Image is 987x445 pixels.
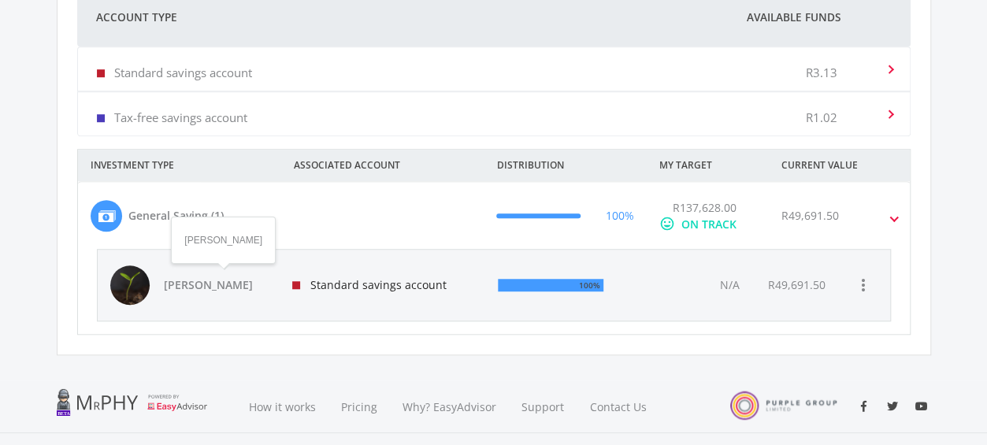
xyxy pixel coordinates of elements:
[128,207,224,224] div: General Saving (1)
[78,92,910,135] mat-expansion-panel-header: Tax-free savings account R1.02
[280,250,486,321] div: Standard savings account
[781,207,839,224] div: R49,691.50
[96,8,177,27] span: Account Type
[659,216,675,232] i: mood
[847,269,878,301] button: more_vert
[164,277,274,293] span: [PERSON_NAME]
[769,150,931,181] div: CURRENT VALUE
[853,276,872,295] i: more_vert
[806,109,837,125] p: R1.02
[78,249,910,334] div: General Saving (1) 100% R137,628.00 mood ON TRACK R49,691.50
[78,47,910,91] mat-expansion-panel-header: Standard savings account R3.13
[114,65,252,80] p: Standard savings account
[606,207,634,224] div: 100%
[236,380,328,433] a: How it works
[575,277,600,293] div: 100%
[484,150,647,181] div: DISTRIBUTION
[78,150,281,181] div: INVESTMENT TYPE
[747,9,840,25] span: Available Funds
[328,380,390,433] a: Pricing
[647,150,769,181] div: MY TARGET
[390,380,509,433] a: Why? EasyAdvisor
[681,216,737,232] div: ON TRACK
[509,380,577,433] a: Support
[673,200,737,215] span: R137,628.00
[281,150,484,181] div: ASSOCIATED ACCOUNT
[806,65,837,80] p: R3.13
[719,277,739,292] span: N/A
[78,182,910,249] mat-expansion-panel-header: General Saving (1) 100% R137,628.00 mood ON TRACK R49,691.50
[77,46,911,136] div: Your Available Funds i Account Type Available Funds
[114,109,247,125] p: Tax-free savings account
[577,380,661,433] a: Contact Us
[767,277,825,293] div: R49,691.50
